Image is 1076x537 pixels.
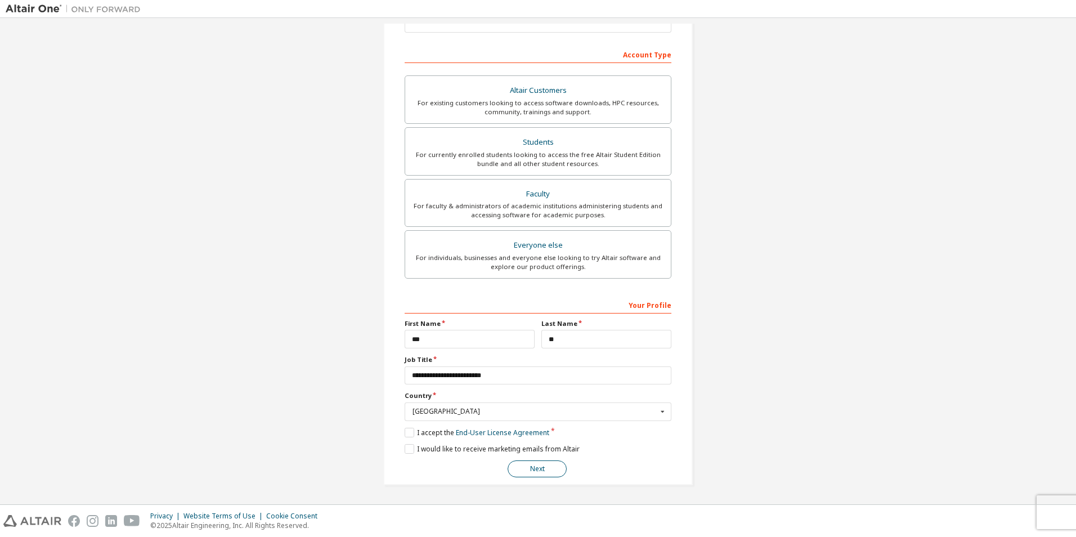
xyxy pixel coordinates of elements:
[405,296,671,314] div: Your Profile
[183,512,266,521] div: Website Terms of Use
[412,83,664,99] div: Altair Customers
[150,512,183,521] div: Privacy
[405,428,549,437] label: I accept the
[105,515,117,527] img: linkedin.svg
[412,202,664,220] div: For faculty & administrators of academic institutions administering students and accessing softwa...
[412,99,664,117] div: For existing customers looking to access software downloads, HPC resources, community, trainings ...
[508,460,567,477] button: Next
[412,253,664,271] div: For individuals, businesses and everyone else looking to try Altair software and explore our prod...
[150,521,324,530] p: © 2025 Altair Engineering, Inc. All Rights Reserved.
[413,408,657,415] div: [GEOGRAPHIC_DATA]
[87,515,98,527] img: instagram.svg
[456,428,549,437] a: End-User License Agreement
[3,515,61,527] img: altair_logo.svg
[266,512,324,521] div: Cookie Consent
[6,3,146,15] img: Altair One
[405,355,671,364] label: Job Title
[405,319,535,328] label: First Name
[412,186,664,202] div: Faculty
[412,150,664,168] div: For currently enrolled students looking to access the free Altair Student Edition bundle and all ...
[405,444,580,454] label: I would like to receive marketing emails from Altair
[405,45,671,63] div: Account Type
[124,515,140,527] img: youtube.svg
[541,319,671,328] label: Last Name
[405,391,671,400] label: Country
[412,135,664,150] div: Students
[68,515,80,527] img: facebook.svg
[412,238,664,253] div: Everyone else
